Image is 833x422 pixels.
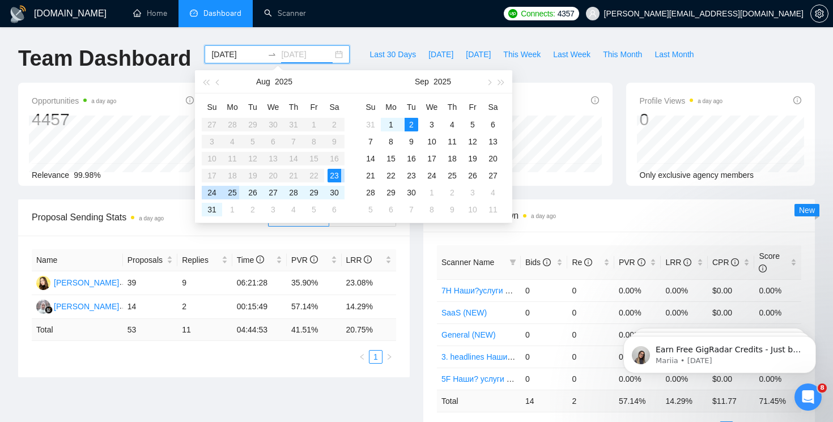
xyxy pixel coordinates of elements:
td: 0 [567,323,614,346]
a: 1 [369,351,382,363]
div: 2 [445,186,459,199]
td: $0.00 [708,301,755,323]
span: PVR [291,255,318,265]
input: Start date [211,48,263,61]
span: Replies [182,254,219,266]
div: 2 [405,118,418,131]
div: [PERSON_NAME] [54,276,119,289]
li: Previous Page [355,350,369,364]
button: setting [810,5,828,23]
button: left [355,350,369,364]
div: 13 [486,135,500,148]
input: End date [281,48,333,61]
span: Last Week [553,48,590,61]
span: 4357 [558,7,575,20]
td: 2025-09-01 [222,201,243,218]
a: AA[PERSON_NAME] [36,301,119,310]
td: Total [437,390,521,412]
div: 14 [364,152,377,165]
td: 2025-09-30 [401,184,422,201]
time: a day ago [531,213,556,219]
div: 25 [226,186,239,199]
th: Mo [222,98,243,116]
div: 24 [205,186,219,199]
span: info-circle [637,258,645,266]
td: 2025-09-09 [401,133,422,150]
td: 2025-09-16 [401,150,422,167]
div: 3 [266,203,280,216]
span: info-circle [310,255,318,263]
span: Scanner Name [441,258,494,267]
span: CPR [712,258,739,267]
a: SaaS (NEW) [441,308,487,317]
a: 7H Наши?услуги + ?ЦА (минус наша ЦА) [441,286,592,295]
td: 2025-09-20 [483,150,503,167]
th: Name [32,249,123,271]
a: 5F Наши? услуги + наша ЦА [441,374,546,383]
span: Opportunities [32,94,116,108]
th: Mo [381,98,401,116]
th: Replies [177,249,232,271]
td: 2025-09-02 [243,201,263,218]
span: Proposals [127,254,164,266]
div: 15 [384,152,398,165]
td: 2025-09-27 [483,167,503,184]
td: 2025-09-13 [483,133,503,150]
div: 27 [266,186,280,199]
div: 9 [445,203,459,216]
span: dashboard [190,9,198,17]
span: info-circle [759,265,767,272]
td: 2025-08-29 [304,184,324,201]
td: 2025-09-19 [462,150,483,167]
td: 2025-09-11 [442,133,462,150]
td: 2025-09-04 [442,116,462,133]
div: 4 [486,186,500,199]
span: Score [759,252,780,273]
th: Th [442,98,462,116]
th: Sa [324,98,345,116]
div: 30 [405,186,418,199]
td: 2025-08-28 [283,184,304,201]
td: 0.00% [754,279,801,301]
div: 11 [445,135,459,148]
td: 0 [567,301,614,323]
td: 2025-10-08 [422,201,442,218]
td: 2025-09-22 [381,167,401,184]
td: 20.75 % [342,319,397,341]
span: to [267,50,277,59]
span: Proposal Sending Stats [32,210,268,224]
span: info-circle [543,258,551,266]
td: 2025-10-07 [401,201,422,218]
td: 11 [177,319,232,341]
td: 2025-08-30 [324,184,345,201]
td: $ 11.77 [708,390,755,412]
div: 26 [466,169,479,182]
td: 2025-10-06 [381,201,401,218]
div: 4457 [32,109,116,130]
div: 5 [364,203,377,216]
a: General (NEW) [441,330,496,339]
td: 9 [177,271,232,295]
div: 5 [466,118,479,131]
th: Th [283,98,304,116]
div: 29 [384,186,398,199]
td: 0.00% [614,301,661,323]
span: Only exclusive agency members [640,170,754,180]
th: Proposals [123,249,177,271]
td: 2025-10-04 [483,184,503,201]
span: info-circle [364,255,372,263]
div: 0 [640,109,723,130]
td: 23.08% [342,271,397,295]
td: 57.14 % [614,390,661,412]
div: 6 [384,203,398,216]
div: 22 [384,169,398,182]
span: Scanner Breakdown [437,208,801,223]
img: AA [36,300,50,314]
td: 41.51 % [287,319,341,341]
div: 19 [466,152,479,165]
div: 16 [405,152,418,165]
div: 8 [384,135,398,148]
li: 1 [369,350,382,364]
td: 2025-09-29 [381,184,401,201]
